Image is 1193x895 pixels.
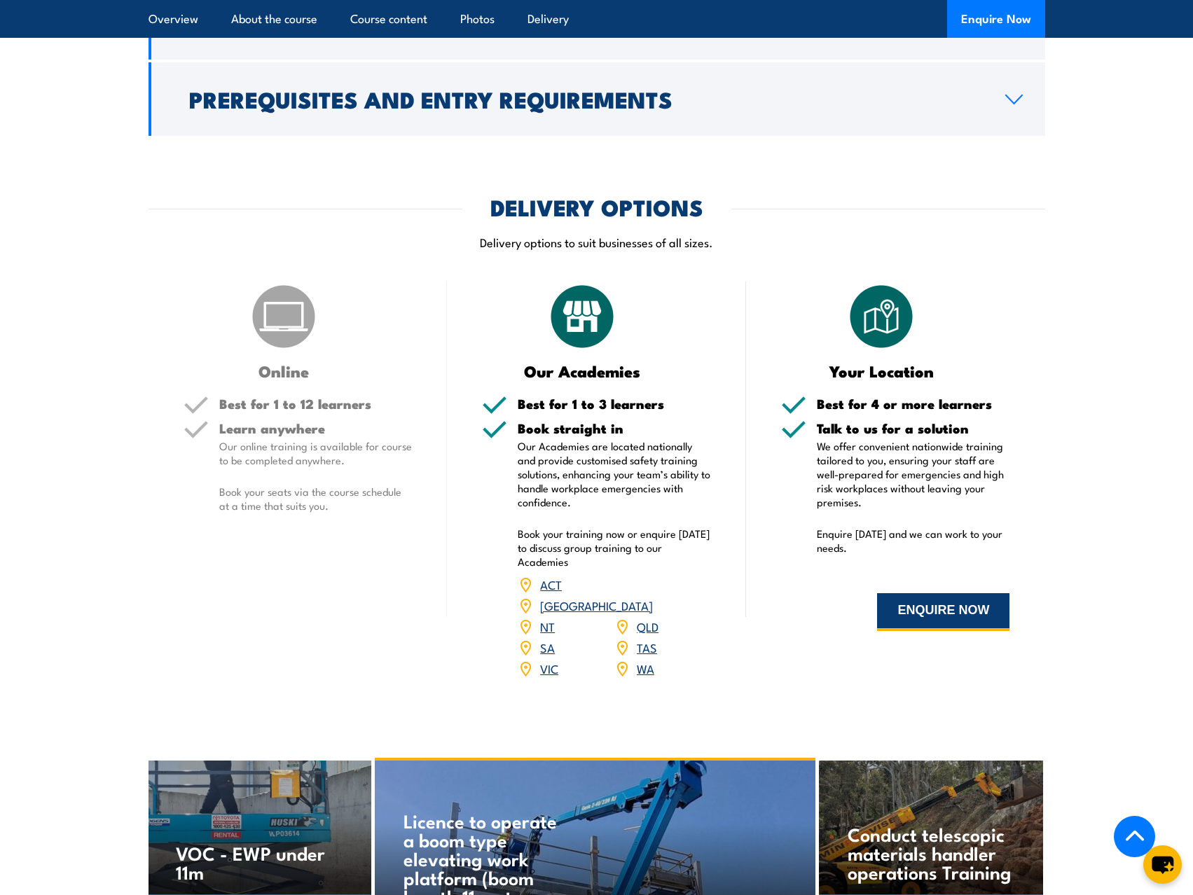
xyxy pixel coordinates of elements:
[817,439,1010,509] p: We offer convenient nationwide training tailored to you, ensuring your staff are well-prepared fo...
[219,397,413,410] h5: Best for 1 to 12 learners
[637,618,658,634] a: QLD
[490,197,703,216] h2: DELIVERY OPTIONS
[540,597,653,613] a: [GEOGRAPHIC_DATA]
[781,363,982,379] h3: Your Location
[176,843,342,881] h4: VOC - EWP under 11m
[540,660,558,677] a: VIC
[518,397,711,410] h5: Best for 1 to 3 learners
[518,422,711,435] h5: Book straight in
[219,439,413,467] p: Our online training is available for course to be completed anywhere.
[184,363,385,379] h3: Online
[1143,845,1182,884] button: chat-button
[149,234,1045,250] p: Delivery options to suit businesses of all sizes.
[189,89,983,109] h2: Prerequisites and Entry Requirements
[219,485,413,513] p: Book your seats via the course schedule at a time that suits you.
[518,527,711,569] p: Book your training now or enquire [DATE] to discuss group training to our Academies
[219,422,413,435] h5: Learn anywhere
[518,439,711,509] p: Our Academies are located nationally and provide customised safety training solutions, enhancing ...
[540,618,555,634] a: NT
[637,639,657,655] a: TAS
[149,62,1045,136] a: Prerequisites and Entry Requirements
[817,527,1010,555] p: Enquire [DATE] and we can work to your needs.
[817,397,1010,410] h5: Best for 4 or more learners
[877,593,1009,631] button: ENQUIRE NOW
[848,824,1014,881] h4: Conduct telescopic materials handler operations Training
[540,576,562,592] a: ACT
[482,363,683,379] h3: Our Academies
[817,422,1010,435] h5: Talk to us for a solution
[540,639,555,655] a: SA
[637,660,654,677] a: WA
